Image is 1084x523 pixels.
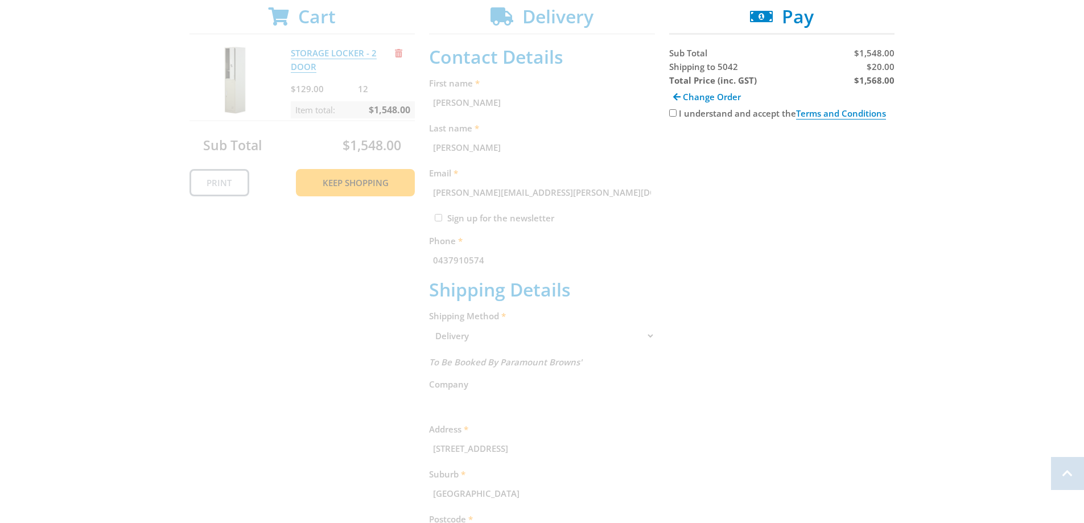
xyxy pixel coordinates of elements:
span: $20.00 [867,61,895,72]
input: Please accept the terms and conditions. [669,109,677,117]
span: $1,548.00 [854,47,895,59]
label: I understand and accept the [679,108,886,119]
span: Shipping to 5042 [669,61,738,72]
span: Sub Total [669,47,707,59]
a: Change Order [669,87,745,106]
a: Terms and Conditions [796,108,886,120]
span: Change Order [683,91,741,102]
strong: $1,568.00 [854,75,895,86]
span: Pay [782,4,814,28]
strong: Total Price (inc. GST) [669,75,757,86]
